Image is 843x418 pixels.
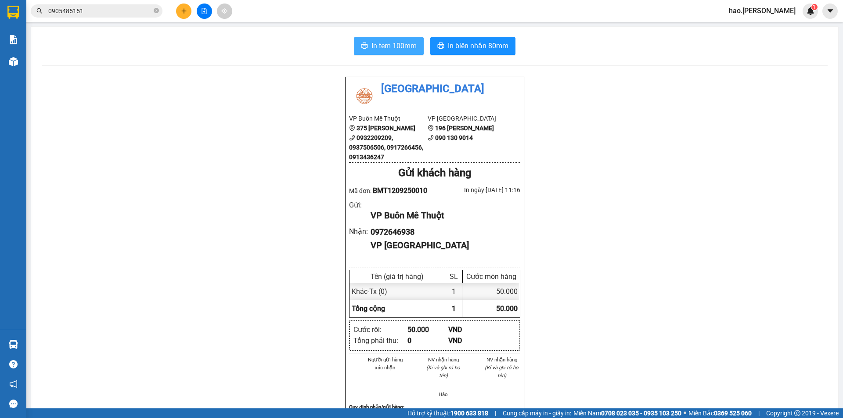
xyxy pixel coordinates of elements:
span: environment [349,125,355,131]
div: Cước rồi : [353,324,407,335]
div: 30.000 [7,55,98,66]
i: (Kí và ghi rõ họ tên) [426,364,460,379]
div: Tên (giá trị hàng) [352,272,443,281]
li: [GEOGRAPHIC_DATA] [349,81,520,97]
strong: 0369 525 060 [714,410,752,417]
div: 0972646938 [371,226,513,238]
div: Gửi : [349,200,371,211]
span: | [495,408,496,418]
span: Khác - Tx (0) [352,287,387,296]
button: caret-down [822,4,838,19]
div: 50.000 [463,283,520,300]
button: plus [176,4,191,19]
b: 090 130 9014 [435,134,473,141]
li: Hảo [425,390,462,398]
span: Nhận: [103,7,124,17]
li: VP [GEOGRAPHIC_DATA] [428,114,506,123]
span: Tổng cộng [352,304,385,313]
span: ⚪️ [684,411,686,415]
strong: 1900 633 818 [450,410,488,417]
span: In tem 100mm [371,40,417,51]
span: CR : [7,56,20,65]
span: close-circle [154,7,159,15]
li: NV nhận hàng [483,356,520,364]
span: close-circle [154,8,159,13]
div: 1 [445,283,463,300]
div: Nhận : [349,226,371,237]
img: warehouse-icon [9,340,18,349]
b: 196 [PERSON_NAME] [435,125,494,132]
span: file-add [201,8,207,14]
span: | [758,408,760,418]
img: logo-vxr [7,6,19,19]
span: hao.[PERSON_NAME] [722,5,803,16]
span: 1 [813,4,816,10]
span: In biên nhận 80mm [448,40,508,51]
div: 0963333722 [103,38,192,50]
span: Gửi: [7,8,21,18]
div: SL [447,272,460,281]
sup: 1 [811,4,818,10]
span: notification [9,380,18,388]
span: BMT1209250010 [373,186,427,195]
div: 0 [407,335,448,346]
img: warehouse-icon [9,57,18,66]
img: logo.jpg [349,81,380,111]
span: aim [221,8,227,14]
div: Cước món hàng [465,272,518,281]
button: aim [217,4,232,19]
span: question-circle [9,360,18,368]
span: Miền Nam [573,408,681,418]
img: solution-icon [9,35,18,44]
span: copyright [794,410,800,416]
span: caret-down [826,7,834,15]
div: Mã đơn: [349,185,435,196]
span: printer [437,42,444,50]
div: [GEOGRAPHIC_DATA] (Hàng) [103,7,192,38]
span: phone [349,135,355,141]
span: Hỗ trợ kỹ thuật: [407,408,488,418]
div: Quy định nhận/gửi hàng : [349,403,520,411]
span: plus [181,8,187,14]
div: VP [GEOGRAPHIC_DATA] [371,239,513,252]
img: icon-new-feature [807,7,814,15]
div: VP Buôn Mê Thuột [371,209,513,222]
span: search [36,8,43,14]
div: Tổng phải thu : [353,335,407,346]
div: Buôn Mê Thuột [7,7,97,18]
li: Người gửi hàng xác nhận [367,356,404,372]
span: 1 [452,304,456,313]
span: environment [428,125,434,131]
li: NV nhận hàng [425,356,462,364]
span: Cung cấp máy in - giấy in: [503,408,571,418]
button: printerIn biên nhận 80mm [430,37,515,55]
strong: 0708 023 035 - 0935 103 250 [601,410,681,417]
div: VND [448,324,489,335]
input: Tìm tên, số ĐT hoặc mã đơn [48,6,152,16]
div: 50.000 [407,324,448,335]
b: 375 [PERSON_NAME] [357,125,415,132]
b: 0932209209, 0937506506, 0917266456, 0913436247 [349,134,423,161]
li: VP Buôn Mê Thuột [349,114,428,123]
button: file-add [197,4,212,19]
span: 50.000 [496,304,518,313]
div: Gửi khách hàng [349,165,520,182]
div: VND [448,335,489,346]
span: Miền Bắc [688,408,752,418]
div: In ngày: [DATE] 11:16 [435,185,520,195]
span: phone [428,135,434,141]
span: message [9,400,18,408]
i: (Kí và ghi rõ họ tên) [485,364,519,379]
button: printerIn tem 100mm [354,37,424,55]
span: printer [361,42,368,50]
